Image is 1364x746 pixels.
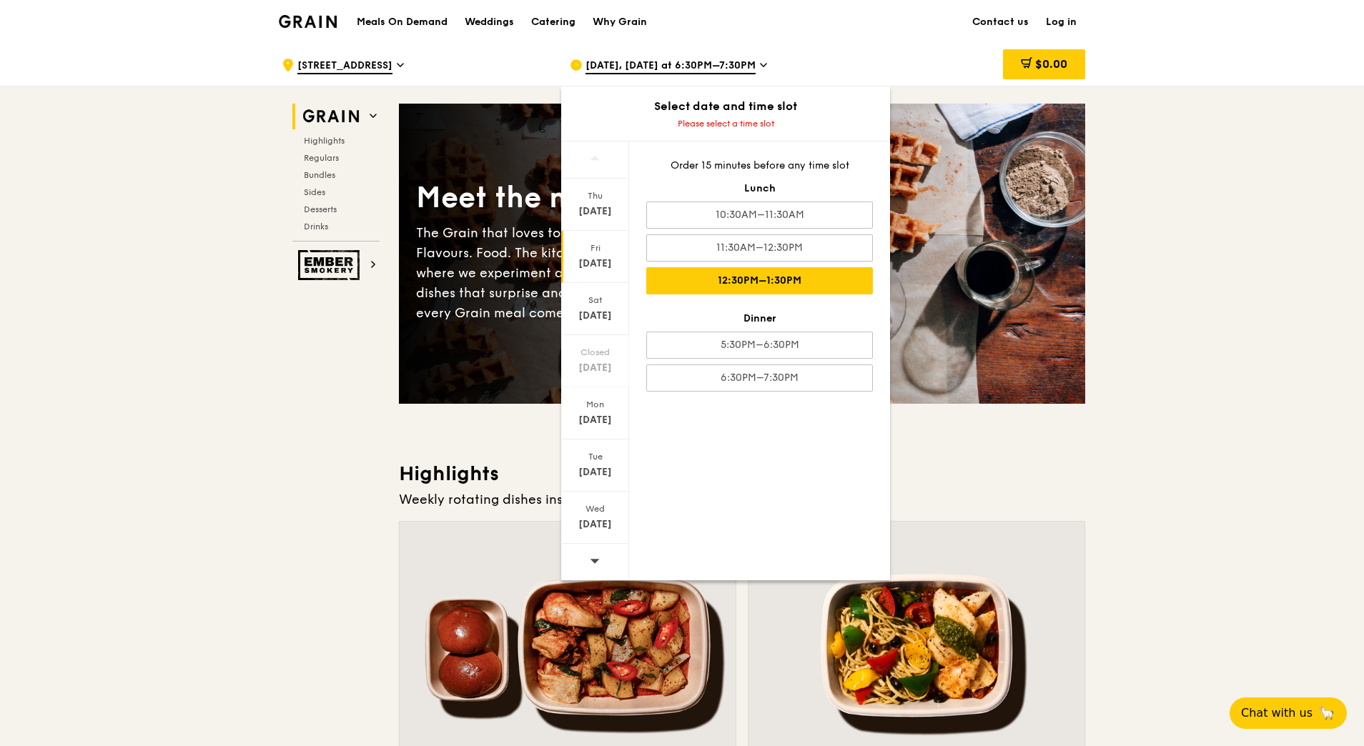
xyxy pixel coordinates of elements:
a: Contact us [964,1,1037,44]
span: Highlights [304,136,345,146]
div: 5:30PM–6:30PM [646,332,873,359]
div: 10:30AM–11:30AM [646,202,873,229]
div: [DATE] [563,361,627,375]
span: Bundles [304,170,335,180]
span: $0.00 [1035,57,1067,71]
div: Select date and time slot [561,98,890,115]
div: Meet the new Grain [416,179,742,217]
div: Weddings [465,1,514,44]
div: Mon [563,399,627,410]
div: 12:30PM–1:30PM [646,267,873,294]
div: [DATE] [563,465,627,479]
span: Regulars [304,153,339,163]
h3: Highlights [399,461,1085,487]
div: Closed [563,347,627,358]
div: Catering [531,1,575,44]
h1: Meals On Demand [357,15,448,29]
div: 6:30PM–7:30PM [646,364,873,392]
span: 🦙 [1318,705,1335,722]
div: Wed [563,503,627,514]
a: Weddings [456,1,523,44]
div: [DATE] [563,309,627,323]
span: [DATE], [DATE] at 6:30PM–7:30PM [585,59,756,74]
div: Thu [563,190,627,202]
div: Why Grain [593,1,647,44]
div: Sat [563,294,627,306]
span: [STREET_ADDRESS] [297,59,392,74]
div: Please select a time slot [561,118,890,129]
div: Dinner [646,312,873,326]
div: [DATE] [563,517,627,532]
span: Drinks [304,222,328,232]
a: Why Grain [584,1,656,44]
button: Chat with us🦙 [1230,697,1347,729]
div: Lunch [646,181,873,196]
div: [DATE] [563,413,627,427]
div: Weekly rotating dishes inspired by flavours from around the world. [399,489,1085,509]
span: Sides [304,187,325,197]
div: [DATE] [563,204,627,219]
a: Catering [523,1,584,44]
a: Log in [1037,1,1085,44]
div: The Grain that loves to play. With ingredients. Flavours. Food. The kitchen is our happy place, w... [416,223,742,323]
div: 11:30AM–12:30PM [646,234,873,262]
img: Grain [279,15,337,28]
div: Tue [563,451,627,462]
img: Grain web logo [298,104,364,129]
img: Ember Smokery web logo [298,250,364,280]
div: Fri [563,242,627,254]
div: Order 15 minutes before any time slot [646,159,873,173]
div: [DATE] [563,257,627,271]
span: Desserts [304,204,337,214]
span: Chat with us [1241,705,1313,722]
